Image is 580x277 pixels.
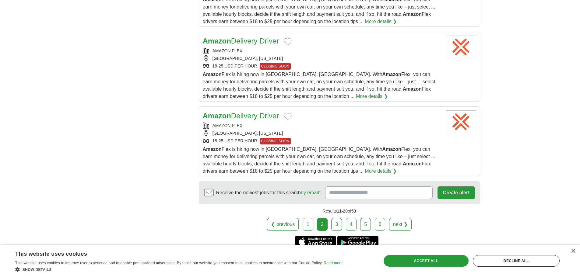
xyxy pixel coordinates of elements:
span: 53 [351,209,356,213]
strong: Amazon [203,37,231,45]
a: next ❯ [389,218,412,231]
div: 2 [317,218,328,231]
div: 18-25 USD PER HOUR [203,138,441,144]
img: Amazon Flex logo [446,36,476,58]
img: Amazon Flex logo [446,110,476,133]
span: This website uses cookies to improve user experience and to enable personalised advertising. By u... [15,261,323,265]
div: Close [571,249,575,254]
a: AMAZON FLEX [213,123,243,128]
span: Flex is hiring now in [GEOGRAPHIC_DATA], [GEOGRAPHIC_DATA]. With Flex, you can earn money for del... [203,147,435,174]
span: Receive the newest jobs for this search : [216,189,320,196]
strong: Amazon [203,72,222,77]
span: 11-20 [337,209,348,213]
span: Flex is hiring now in [GEOGRAPHIC_DATA], [GEOGRAPHIC_DATA]. With Flex, you can earn money for del... [203,72,435,99]
a: Read more, opens a new window [324,261,343,265]
a: 1 [303,218,313,231]
button: Add to favorite jobs [284,113,292,120]
a: 5 [360,218,371,231]
a: 4 [346,218,357,231]
strong: Amazon [203,112,231,120]
span: CLOSING SOON [260,138,291,144]
strong: Amazon [403,12,422,17]
a: More details ❯ [365,168,397,175]
a: Get the Android app [337,236,378,248]
strong: Amazon [403,86,422,92]
a: AMAZON FLEX [213,48,243,53]
a: AmazonDelivery Driver [203,37,279,45]
div: [GEOGRAPHIC_DATA], [US_STATE] [203,130,441,137]
button: Create alert [438,186,475,199]
a: 3 [331,218,342,231]
div: 18-25 USD PER HOUR [203,63,441,70]
button: Add to favorite jobs [284,38,292,45]
strong: Amazon [403,161,422,166]
a: More details ❯ [365,18,397,25]
div: This website uses cookies [15,248,327,258]
strong: Amazon [203,147,222,152]
a: AmazonDelivery Driver [203,112,279,120]
div: Decline all [473,255,560,267]
div: Accept all [384,255,469,267]
div: Results of [199,204,480,218]
span: CLOSING SOON [260,63,291,70]
span: Show details [23,268,52,272]
a: Get the iPhone app [295,236,336,248]
a: ❮ previous [267,218,299,231]
a: 6 [375,218,385,231]
div: [GEOGRAPHIC_DATA], [US_STATE] [203,55,441,62]
a: by email [301,190,319,195]
strong: Amazon [382,72,401,77]
div: Show details [15,266,343,272]
a: More details ❯ [356,93,388,100]
strong: Amazon [382,147,401,152]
